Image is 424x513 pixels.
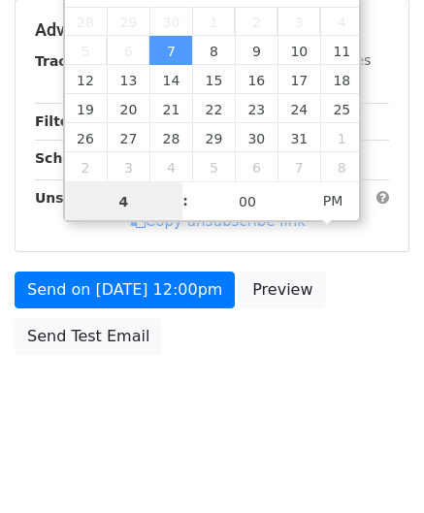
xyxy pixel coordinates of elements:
span: November 2, 2025 [65,152,108,181]
span: October 16, 2025 [235,65,277,94]
span: October 19, 2025 [65,94,108,123]
span: Click to toggle [307,181,360,220]
span: October 2, 2025 [235,7,277,36]
span: October 9, 2025 [235,36,277,65]
span: October 31, 2025 [277,123,320,152]
span: October 4, 2025 [320,7,363,36]
span: November 4, 2025 [149,152,192,181]
span: October 24, 2025 [277,94,320,123]
span: October 26, 2025 [65,123,108,152]
span: October 20, 2025 [107,94,149,123]
strong: Schedule [35,150,105,166]
span: November 1, 2025 [320,123,363,152]
span: October 17, 2025 [277,65,320,94]
span: October 8, 2025 [192,36,235,65]
span: October 13, 2025 [107,65,149,94]
input: Hour [65,182,183,221]
span: November 6, 2025 [235,152,277,181]
span: November 7, 2025 [277,152,320,181]
strong: Filters [35,113,84,129]
span: October 1, 2025 [192,7,235,36]
strong: Unsubscribe [35,190,130,206]
span: October 12, 2025 [65,65,108,94]
iframe: Chat Widget [327,420,424,513]
span: October 11, 2025 [320,36,363,65]
a: Preview [240,272,325,308]
span: October 27, 2025 [107,123,149,152]
span: October 15, 2025 [192,65,235,94]
span: October 28, 2025 [149,123,192,152]
span: October 7, 2025 [149,36,192,65]
span: October 18, 2025 [320,65,363,94]
span: November 3, 2025 [107,152,149,181]
span: October 22, 2025 [192,94,235,123]
span: September 28, 2025 [65,7,108,36]
span: October 21, 2025 [149,94,192,123]
span: : [182,181,188,220]
a: Send on [DATE] 12:00pm [15,272,235,308]
span: November 8, 2025 [320,152,363,181]
a: Send Test Email [15,318,162,355]
span: October 30, 2025 [235,123,277,152]
span: October 29, 2025 [192,123,235,152]
strong: Tracking [35,53,100,69]
h5: Advanced [35,19,389,41]
span: October 6, 2025 [107,36,149,65]
input: Minute [188,182,307,221]
span: November 5, 2025 [192,152,235,181]
span: October 25, 2025 [320,94,363,123]
span: October 14, 2025 [149,65,192,94]
span: October 23, 2025 [235,94,277,123]
span: October 5, 2025 [65,36,108,65]
span: October 10, 2025 [277,36,320,65]
span: September 30, 2025 [149,7,192,36]
span: September 29, 2025 [107,7,149,36]
a: Copy unsubscribe link [131,212,306,230]
span: October 3, 2025 [277,7,320,36]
